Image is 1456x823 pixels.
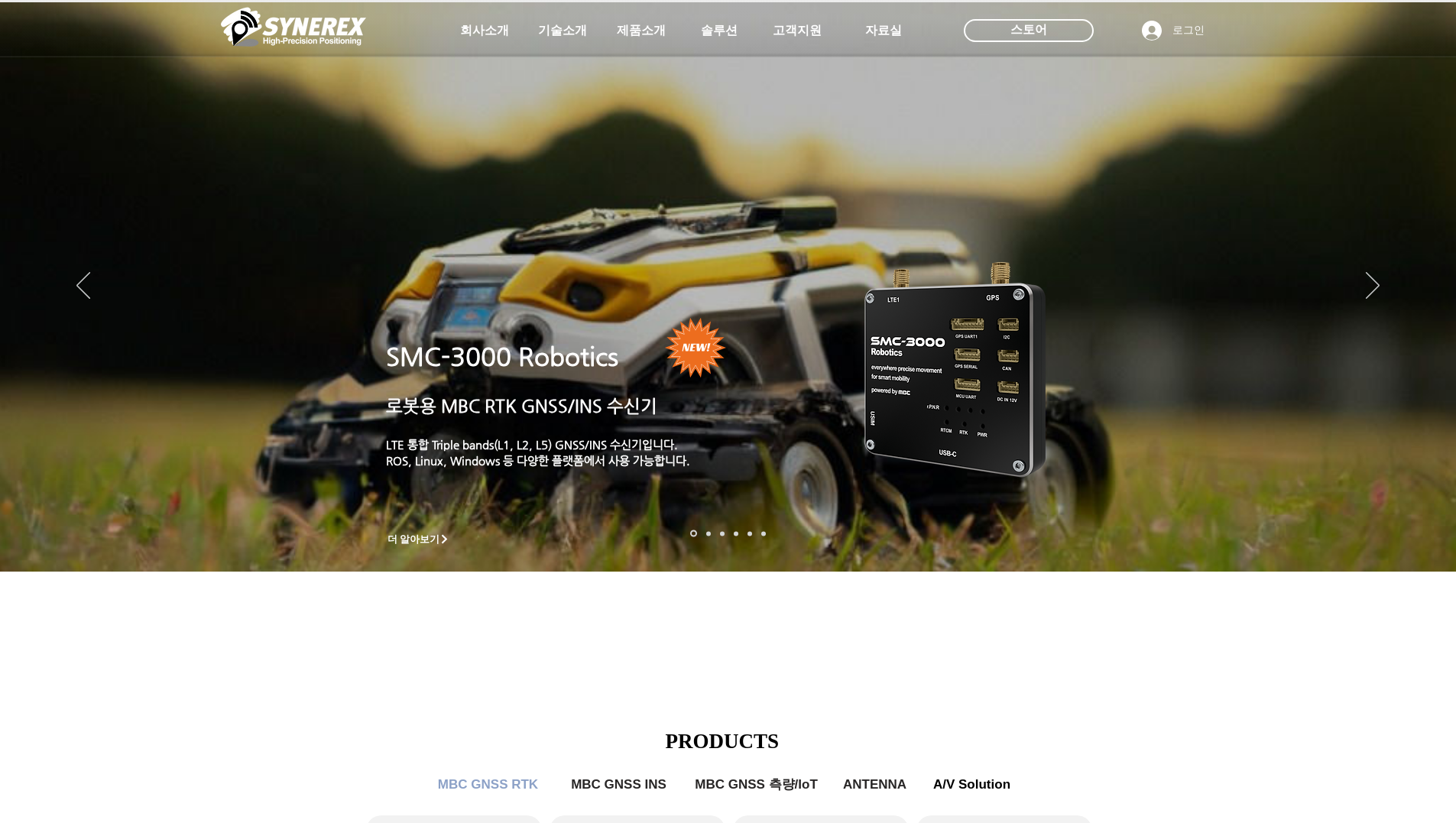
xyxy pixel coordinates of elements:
a: MBC GNSS 측량/IoT [684,770,829,800]
span: 솔루션 [701,23,738,39]
a: 자율주행 [734,531,738,536]
a: 기술소개 [524,15,601,46]
img: KakaoTalk_20241224_155801212.png [843,239,1068,495]
a: 더 알아보기 [381,530,457,549]
span: PRODUCTS [666,730,780,753]
a: MBC GNSS RTK [427,770,550,800]
a: 드론 8 - SMC 2000 [706,531,711,536]
a: LTE 통합 Triple bands(L1, L2, L5) GNSS/INS 수신기입니다. [386,438,678,451]
span: 기술소개 [538,23,587,39]
span: MBC GNSS RTK [438,777,538,792]
span: 더 알아보기 [388,533,440,546]
a: MBC GNSS INS [562,770,676,800]
div: 스토어 [964,19,1094,42]
a: 자료실 [845,15,922,46]
a: 회사소개 [446,15,523,46]
button: 다음 [1366,272,1380,301]
a: 솔루션 [681,15,757,46]
a: 로봇- SMC 2000 [690,530,697,537]
a: ROS, Linux, Windows 등 다양한 플랫폼에서 사용 가능합니다. [386,454,690,467]
a: SMC-3000 Robotics [386,342,618,371]
a: 로봇 [747,531,752,536]
a: 로봇용 MBC RTK GNSS/INS 수신기 [386,396,657,416]
button: 이전 [76,272,90,301]
span: A/V Solution [933,777,1010,792]
span: 자료실 [865,23,902,39]
span: 로그인 [1167,23,1210,38]
span: ANTENNA [843,777,906,792]
a: 정밀농업 [761,531,766,536]
button: 로그인 [1131,16,1215,45]
span: 회사소개 [460,23,509,39]
span: 고객지원 [773,23,822,39]
nav: 슬라이드 [686,530,770,537]
a: 고객지원 [759,15,835,46]
span: MBC GNSS 측량/IoT [695,776,818,793]
a: A/V Solution [923,770,1022,800]
span: MBC GNSS INS [571,777,666,792]
a: 측량 IoT [720,531,725,536]
span: 스토어 [1010,21,1047,38]
img: 씨너렉스_White_simbol_대지 1.png [221,4,366,50]
a: 제품소개 [603,15,679,46]
a: ANTENNA [837,770,913,800]
span: 제품소개 [617,23,666,39]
